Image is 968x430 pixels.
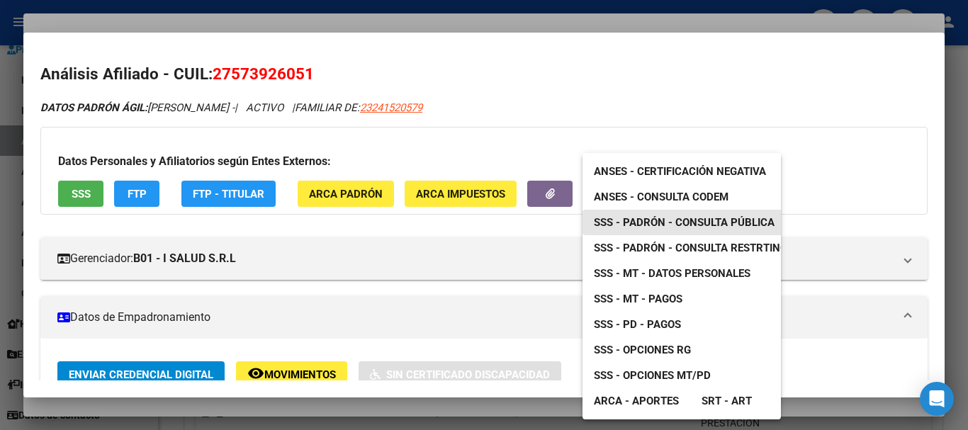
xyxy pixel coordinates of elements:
[40,296,928,339] mat-expansion-panel-header: Datos de Empadronamiento
[40,101,235,114] span: [PERSON_NAME] -
[193,188,264,200] span: FTP - Titular
[58,181,103,207] button: SSS
[359,361,561,387] button: Sin Certificado Discapacidad
[386,368,550,381] span: Sin Certificado Discapacidad
[40,237,928,280] mat-expansion-panel-header: Gerenciador:B01 - I SALUD S.R.L
[40,101,147,114] strong: DATOS PADRÓN ÁGIL:
[298,181,394,207] button: ARCA Padrón
[405,181,517,207] button: ARCA Impuestos
[57,309,894,326] mat-panel-title: Datos de Empadronamiento
[595,188,673,200] strong: Organismos Ext.
[57,250,894,267] mat-panel-title: Gerenciador:
[309,188,383,200] span: ARCA Padrón
[583,181,685,207] button: Organismos Ext.
[213,64,314,83] span: 27573926051
[247,365,264,382] mat-icon: remove_red_eye
[40,101,422,114] i: | ACTIVO |
[69,368,213,381] span: Enviar Credencial Digital
[133,250,236,267] strong: B01 - I SALUD S.R.L
[40,62,928,86] h2: Análisis Afiliado - CUIL:
[920,382,954,416] div: Open Intercom Messenger
[181,181,276,207] button: FTP - Titular
[295,101,422,114] span: FAMILIAR DE:
[416,188,505,200] span: ARCA Impuestos
[128,188,147,200] span: FTP
[236,361,347,387] button: Movimientos
[57,361,225,387] button: Enviar Credencial Digital
[360,101,422,114] span: 23241520579
[114,181,159,207] button: FTP
[264,368,336,381] span: Movimientos
[58,153,910,170] h3: Datos Personales y Afiliatorios según Entes Externos:
[72,188,91,200] span: SSS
